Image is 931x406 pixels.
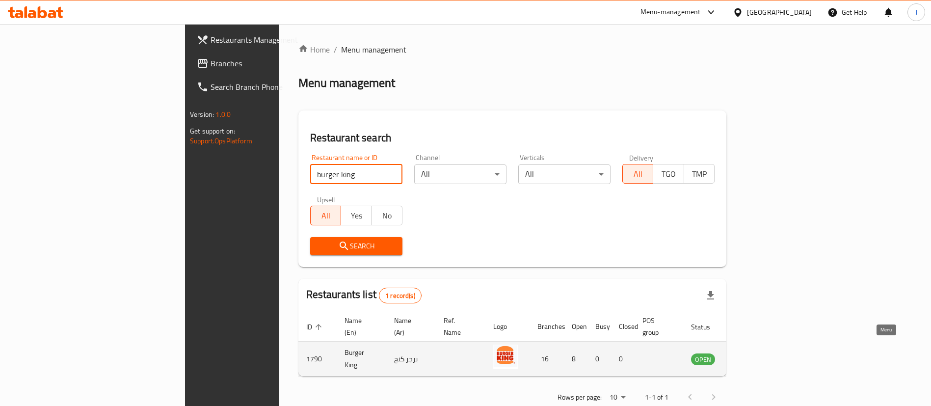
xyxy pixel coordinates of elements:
[564,342,587,377] td: 8
[627,167,649,181] span: All
[747,7,812,18] div: [GEOGRAPHIC_DATA]
[691,321,723,333] span: Status
[915,7,917,18] span: J
[345,209,368,223] span: Yes
[371,206,402,225] button: No
[444,315,474,338] span: Ref. Name
[564,312,587,342] th: Open
[306,321,325,333] span: ID
[337,342,386,377] td: Burger King
[317,196,335,203] label: Upsell
[657,167,680,181] span: TGO
[310,237,402,255] button: Search
[394,315,424,338] span: Name (Ar)
[386,342,436,377] td: برجر كنج
[310,131,715,145] h2: Restaurant search
[306,287,422,303] h2: Restaurants list
[653,164,684,184] button: TGO
[691,354,715,365] span: OPEN
[688,167,711,181] span: TMP
[215,108,231,121] span: 1.0.0
[518,164,611,184] div: All
[611,342,635,377] td: 0
[211,81,333,93] span: Search Branch Phone
[530,342,564,377] td: 16
[375,209,398,223] span: No
[310,206,341,225] button: All
[298,75,395,91] h2: Menu management
[558,391,602,404] p: Rows per page:
[341,44,406,55] span: Menu management
[587,342,611,377] td: 0
[611,312,635,342] th: Closed
[318,240,395,252] span: Search
[190,108,214,121] span: Version:
[298,312,769,377] table: enhanced table
[189,75,341,99] a: Search Branch Phone
[587,312,611,342] th: Busy
[622,164,653,184] button: All
[315,209,337,223] span: All
[485,312,530,342] th: Logo
[645,391,668,404] p: 1-1 of 1
[341,206,372,225] button: Yes
[493,345,518,369] img: Burger King
[211,34,333,46] span: Restaurants Management
[189,28,341,52] a: Restaurants Management
[298,44,726,55] nav: breadcrumb
[211,57,333,69] span: Branches
[530,312,564,342] th: Branches
[414,164,506,184] div: All
[684,164,715,184] button: TMP
[189,52,341,75] a: Branches
[640,6,701,18] div: Menu-management
[379,288,422,303] div: Total records count
[190,125,235,137] span: Get support on:
[642,315,671,338] span: POS group
[629,154,654,161] label: Delivery
[345,315,374,338] span: Name (En)
[310,164,402,184] input: Search for restaurant name or ID..
[379,291,421,300] span: 1 record(s)
[190,135,252,147] a: Support.OpsPlatform
[606,390,629,405] div: Rows per page:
